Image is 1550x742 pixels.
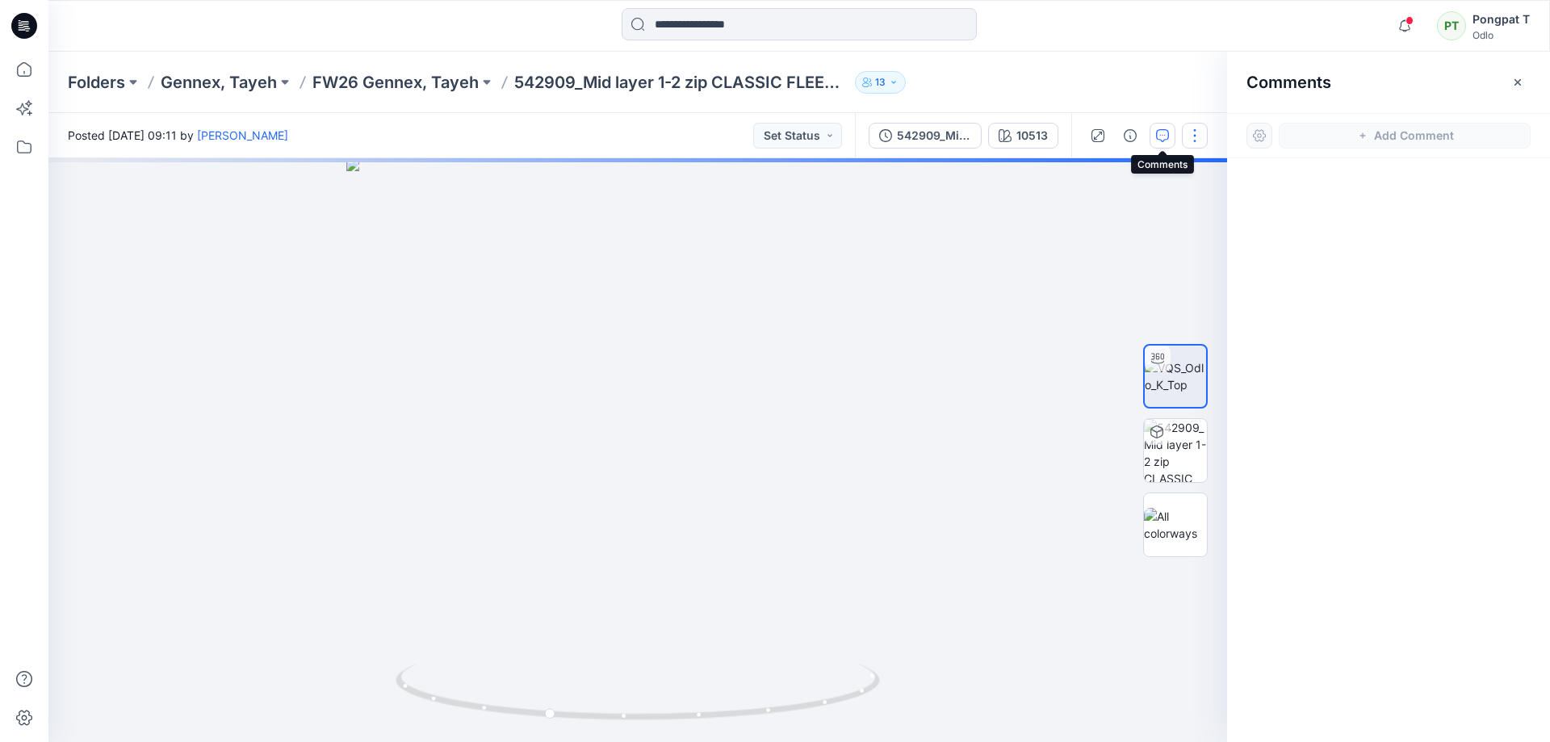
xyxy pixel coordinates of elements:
div: 542909_Mid layer 1-2 zip CLASSIC FLEECE KIDS_SMS_3D [897,127,971,145]
div: 10513 [1016,127,1048,145]
img: 542909_Mid layer 1-2 zip CLASSIC FLEECE KIDS_SMS_3D 10513 [1144,419,1207,482]
button: Details [1117,123,1143,149]
span: Posted [DATE] 09:11 by [68,127,288,144]
button: 542909_Mid layer 1-2 zip CLASSIC FLEECE KIDS_SMS_3D [869,123,982,149]
a: Folders [68,71,125,94]
button: 10513 [988,123,1058,149]
div: Pongpat T [1472,10,1530,29]
button: Add Comment [1279,123,1531,149]
div: Odlo [1472,29,1530,41]
p: 542909_Mid layer 1-2 zip CLASSIC FLEECE KIDS_SMS_3D [514,71,848,94]
button: 13 [855,71,906,94]
a: Gennex, Tayeh [161,71,277,94]
h2: Comments [1246,73,1331,92]
p: 13 [875,73,886,91]
a: FW26 Gennex, Tayeh [312,71,479,94]
div: PT [1437,11,1466,40]
img: All colorways [1144,508,1207,542]
img: VQS_Odlo_K_Top [1145,359,1206,393]
a: [PERSON_NAME] [197,128,288,142]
